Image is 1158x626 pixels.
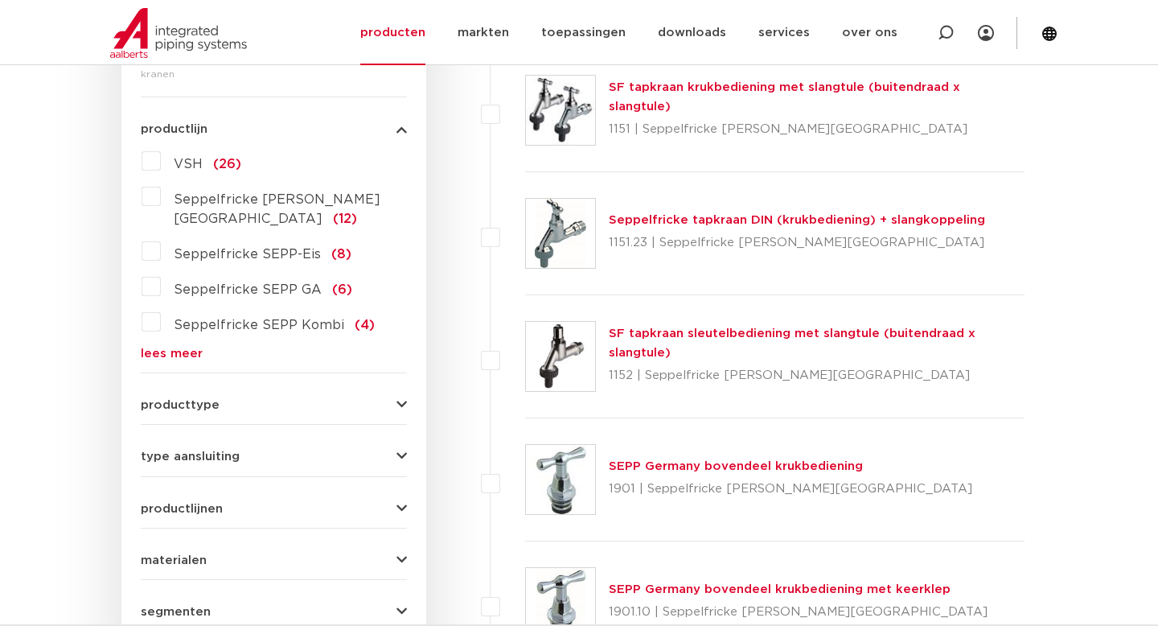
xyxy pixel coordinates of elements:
[141,399,407,411] button: producttype
[332,283,352,296] span: (6)
[141,399,220,411] span: producttype
[526,322,595,391] img: Thumbnail for SF tapkraan sleutelbediening met slangtule (buitendraad x slangtule)
[609,476,972,502] p: 1901 | Seppelfricke [PERSON_NAME][GEOGRAPHIC_DATA]
[333,212,357,225] span: (12)
[609,117,1025,142] p: 1151 | Seppelfricke [PERSON_NAME][GEOGRAPHIC_DATA]
[609,460,863,472] a: SEPP Germany bovendeel krukbediening
[141,123,407,135] button: productlijn
[526,199,595,268] img: Thumbnail for Seppelfricke tapkraan DIN (krukbediening) + slangkoppeling
[609,214,985,226] a: Seppelfricke tapkraan DIN (krukbediening) + slangkoppeling
[141,451,240,463] span: type aansluiting
[609,583,951,595] a: SEPP Germany bovendeel krukbediening met keerklep
[141,606,211,618] span: segmenten
[609,599,988,625] p: 1901.10 | Seppelfricke [PERSON_NAME][GEOGRAPHIC_DATA]
[141,503,407,515] button: productlijnen
[609,230,985,256] p: 1151.23 | Seppelfricke [PERSON_NAME][GEOGRAPHIC_DATA]
[174,319,344,332] span: Seppelfricke SEPP Kombi
[141,554,207,566] span: materialen
[213,158,241,171] span: (26)
[174,248,321,261] span: Seppelfricke SEPP-Eis
[141,554,407,566] button: materialen
[141,606,407,618] button: segmenten
[141,451,407,463] button: type aansluiting
[609,81,960,113] a: SF tapkraan krukbediening met slangtule (buitendraad x slangtule)
[141,503,223,515] span: productlijnen
[355,319,375,332] span: (4)
[141,64,407,84] div: kranen
[174,283,322,296] span: Seppelfricke SEPP GA
[609,363,1025,389] p: 1152 | Seppelfricke [PERSON_NAME][GEOGRAPHIC_DATA]
[174,193,380,225] span: Seppelfricke [PERSON_NAME][GEOGRAPHIC_DATA]
[141,348,407,360] a: lees meer
[526,445,595,514] img: Thumbnail for SEPP Germany bovendeel krukbediening
[526,76,595,145] img: Thumbnail for SF tapkraan krukbediening met slangtule (buitendraad x slangtule)
[174,158,203,171] span: VSH
[609,327,975,359] a: SF tapkraan sleutelbediening met slangtule (buitendraad x slangtule)
[331,248,351,261] span: (8)
[141,123,207,135] span: productlijn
